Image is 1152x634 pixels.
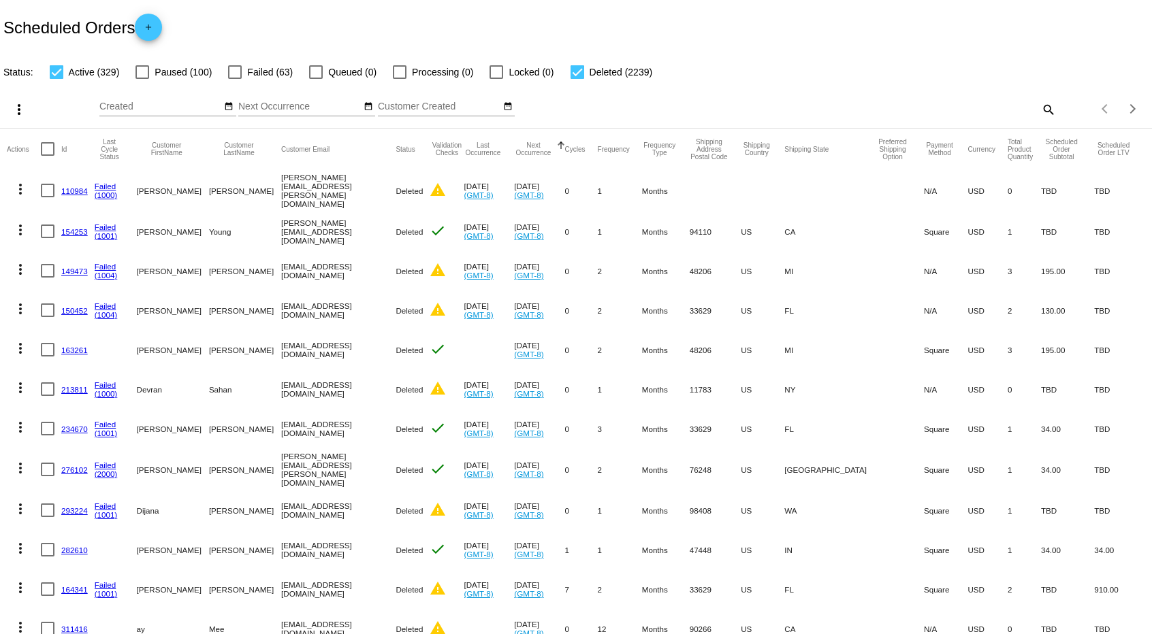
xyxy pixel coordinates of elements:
[967,530,1008,569] mat-cell: USD
[565,169,598,212] mat-cell: 0
[61,145,67,153] button: Change sorting for Id
[281,369,396,409] mat-cell: [EMAIL_ADDRESS][DOMAIN_NAME]
[565,369,598,409] mat-cell: 0
[1094,369,1145,409] mat-cell: TBD
[12,540,29,556] mat-icon: more_vert
[514,530,564,569] mat-cell: [DATE]
[509,64,554,80] span: Locked (0)
[464,448,515,490] mat-cell: [DATE]
[11,101,27,118] mat-icon: more_vert
[565,212,598,251] mat-cell: 0
[967,169,1008,212] mat-cell: USD
[514,409,564,448] mat-cell: [DATE]
[1094,330,1145,369] mat-cell: TBD
[137,530,209,569] mat-cell: [PERSON_NAME]
[514,212,564,251] mat-cell: [DATE]
[12,419,29,435] mat-icon: more_vert
[514,389,543,398] a: (GMT-8)
[598,409,642,448] mat-cell: 3
[12,460,29,476] mat-icon: more_vert
[967,448,1008,490] mat-cell: USD
[924,330,967,369] mat-cell: Square
[95,580,116,589] a: Failed
[12,181,29,197] mat-icon: more_vert
[464,369,515,409] mat-cell: [DATE]
[61,186,88,195] a: 110984
[12,261,29,278] mat-icon: more_vert
[741,251,784,290] mat-cell: US
[967,145,995,153] button: Change sorting for CurrencyIso
[598,145,630,153] button: Change sorting for Frequency
[598,290,642,330] mat-cell: 2
[281,530,396,569] mat-cell: [EMAIL_ADDRESS][DOMAIN_NAME]
[209,409,281,448] mat-cell: [PERSON_NAME]
[514,429,543,437] a: (GMT-8)
[967,212,1008,251] mat-cell: USD
[598,212,642,251] mat-cell: 1
[1041,251,1094,290] mat-cell: 195.00
[137,490,209,530] mat-cell: Dijana
[61,306,88,315] a: 150452
[690,530,741,569] mat-cell: 47448
[95,469,118,478] a: (2000)
[209,251,281,290] mat-cell: [PERSON_NAME]
[1041,530,1094,569] mat-cell: 34.00
[690,212,741,251] mat-cell: 94110
[209,448,281,490] mat-cell: [PERSON_NAME]
[281,448,396,490] mat-cell: [PERSON_NAME][EMAIL_ADDRESS][PERSON_NAME][DOMAIN_NAME]
[642,290,690,330] mat-cell: Months
[430,301,446,318] mat-icon: warning
[464,469,494,478] a: (GMT-8)
[924,141,955,156] button: Change sorting for PaymentMethod.Type
[741,369,784,409] mat-cell: US
[12,301,29,317] mat-icon: more_vert
[1094,212,1145,251] mat-cell: TBD
[642,169,690,212] mat-cell: Months
[137,369,209,409] mat-cell: Devran
[514,231,543,240] a: (GMT-8)
[137,569,209,609] mat-cell: [PERSON_NAME]
[784,490,874,530] mat-cell: WA
[1094,448,1145,490] mat-cell: TBD
[514,550,543,558] a: (GMT-8)
[281,169,396,212] mat-cell: [PERSON_NAME][EMAIL_ADDRESS][PERSON_NAME][DOMAIN_NAME]
[464,550,494,558] a: (GMT-8)
[514,310,543,319] a: (GMT-8)
[565,569,598,609] mat-cell: 7
[95,222,116,231] a: Failed
[1041,169,1094,212] mat-cell: TBD
[3,14,162,41] h2: Scheduled Orders
[1008,448,1041,490] mat-cell: 1
[598,569,642,609] mat-cell: 2
[514,350,543,358] a: (GMT-8)
[967,290,1008,330] mat-cell: USD
[1008,530,1041,569] mat-cell: 1
[281,212,396,251] mat-cell: [PERSON_NAME][EMAIL_ADDRESS][DOMAIN_NAME]
[1041,490,1094,530] mat-cell: TBD
[396,186,423,195] span: Deleted
[61,465,88,474] a: 276102
[95,301,116,310] a: Failed
[565,290,598,330] mat-cell: 0
[430,129,464,169] mat-header-cell: Validation Checks
[12,340,29,356] mat-icon: more_vert
[464,169,515,212] mat-cell: [DATE]
[642,490,690,530] mat-cell: Months
[784,448,874,490] mat-cell: [GEOGRAPHIC_DATA]
[7,129,41,169] mat-header-cell: Actions
[209,290,281,330] mat-cell: [PERSON_NAME]
[690,409,741,448] mat-cell: 33629
[514,589,543,598] a: (GMT-8)
[224,101,234,112] mat-icon: date_range
[598,369,642,409] mat-cell: 1
[642,530,690,569] mat-cell: Months
[924,369,967,409] mat-cell: N/A
[924,490,967,530] mat-cell: Square
[741,490,784,530] mat-cell: US
[642,448,690,490] mat-cell: Months
[514,569,564,609] mat-cell: [DATE]
[140,22,157,39] mat-icon: add
[503,101,513,112] mat-icon: date_range
[1041,448,1094,490] mat-cell: 34.00
[924,251,967,290] mat-cell: N/A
